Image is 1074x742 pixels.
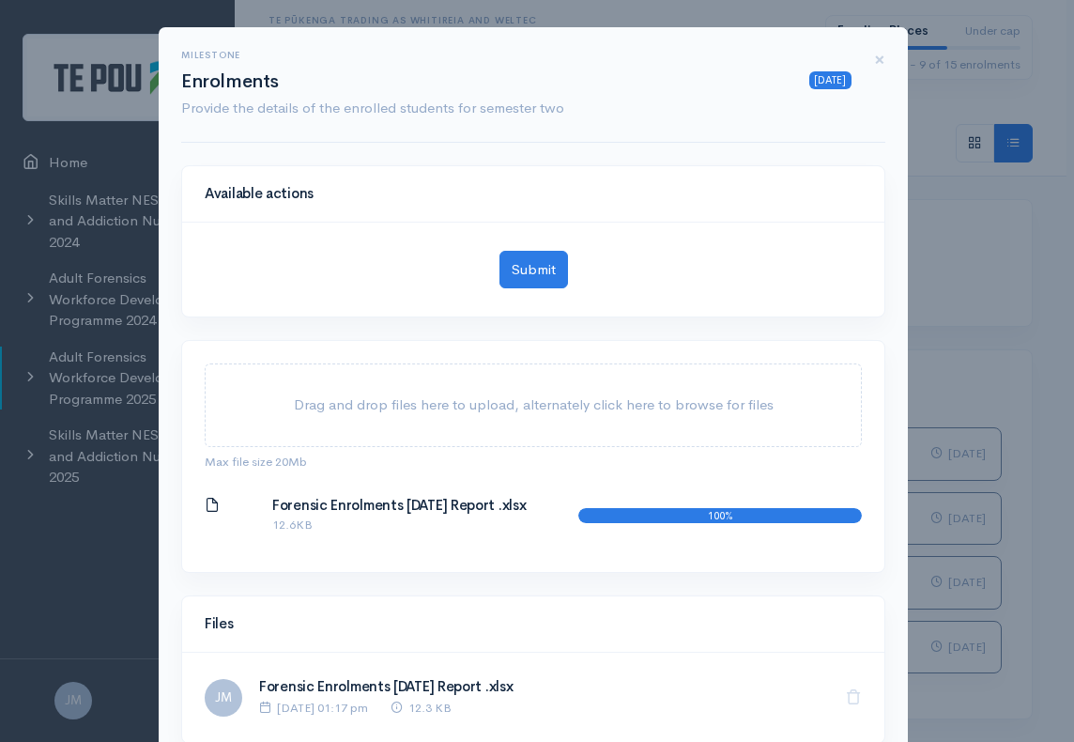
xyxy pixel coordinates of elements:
span: × [874,46,885,73]
p: Provide the details of the enrolled students for semester two [181,98,852,119]
div: Added by Jessica McLean [205,679,242,717]
span: Milestone [181,49,240,61]
strong: 12.6 [272,517,296,533]
div: Max file size 20Mb [205,447,862,471]
h4: Forensic Enrolments [DATE] Report .xlsx [272,498,556,514]
button: Close [874,50,885,71]
span: JM [205,679,242,717]
span: 100% [578,508,862,524]
p: KB [272,516,556,534]
div: [DATE] 01:17 pm [259,698,368,718]
div: [DATE] [809,71,852,89]
h2: Enrolments [181,71,852,92]
div: 12.3 KB [368,698,452,718]
a: Forensic Enrolments [DATE] Report .xlsx [259,677,513,695]
h4: Files [205,616,862,632]
h4: Available actions [205,186,862,202]
span: Drag and drop files here to upload, alternately click here to browse for files [294,395,774,413]
button: Submit [499,251,568,289]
